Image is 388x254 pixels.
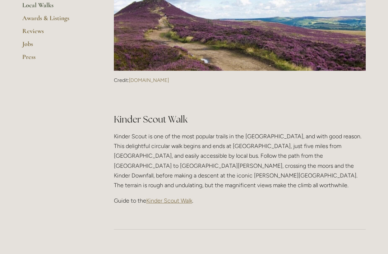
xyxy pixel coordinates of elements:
a: Local Walks [22,1,91,14]
a: Awards & Listings [22,14,91,27]
a: Press [22,53,91,66]
a: Kinder Scout Walk [146,197,192,204]
h2: Kinder Scout Walk [114,101,366,126]
a: Reviews [22,27,91,40]
a: [DOMAIN_NAME] [129,77,169,83]
p: Guide to the . [114,196,366,205]
a: Jobs [22,40,91,53]
p: Credit: [114,77,366,84]
p: Kinder Scout is one of the most popular trails in the [GEOGRAPHIC_DATA], and with good reason. Th... [114,131,366,190]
